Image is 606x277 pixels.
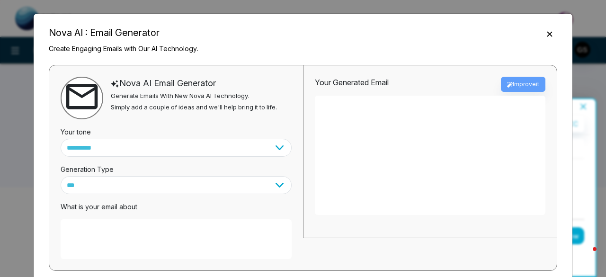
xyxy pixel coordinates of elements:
h5: Nova AI : Email Generator [49,26,198,40]
div: Your tone [61,119,292,139]
iframe: Intercom live chat [574,245,597,268]
div: Generation Type [61,157,292,176]
p: Generate Emails With New Nova AI Technology. [111,91,277,101]
div: Your Generated Email [315,77,389,92]
p: Create Engaging Emails with Our AI Technology. [49,44,198,54]
p: What is your email about [61,202,292,212]
p: Simply add a couple of ideas and we'll help bring it to life. [111,103,277,112]
button: Close [542,27,557,39]
div: Nova AI Email Generator [111,77,277,89]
